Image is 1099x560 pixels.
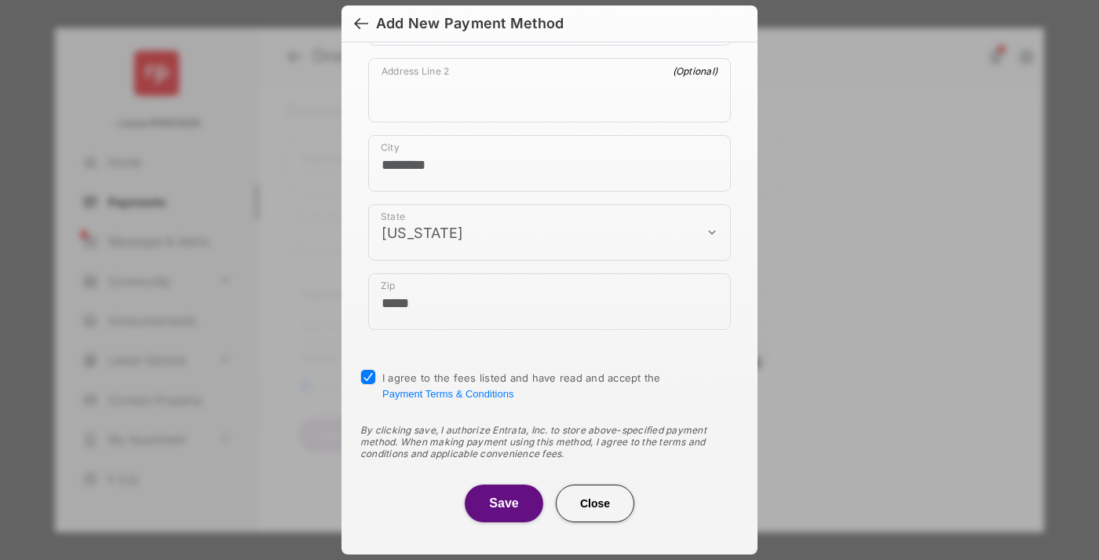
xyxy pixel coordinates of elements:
div: Add New Payment Method [376,15,564,32]
div: payment_method_screening[postal_addresses][addressLine2] [368,58,731,123]
span: I agree to the fees listed and have read and accept the [382,372,661,400]
div: payment_method_screening[postal_addresses][administrativeArea] [368,204,731,261]
button: I agree to the fees listed and have read and accept the [382,388,513,400]
button: Save [465,485,543,522]
div: payment_method_screening[postal_addresses][postalCode] [368,273,731,330]
div: payment_method_screening[postal_addresses][locality] [368,135,731,192]
div: By clicking save, I authorize Entrata, Inc. to store above-specified payment method. When making ... [360,424,739,459]
button: Close [556,485,634,522]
